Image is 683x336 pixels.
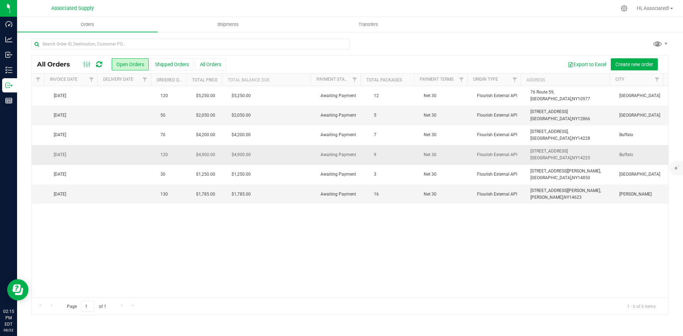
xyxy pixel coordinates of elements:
[370,169,380,180] span: 3
[5,97,12,104] inline-svg: Reports
[477,132,522,138] span: Flourish External API
[530,195,563,200] span: [PERSON_NAME],
[477,151,522,158] span: Flourish External API
[196,132,215,138] span: $4,200.00
[530,96,572,101] span: [GEOGRAPHIC_DATA],
[160,151,168,158] span: 120
[615,62,653,67] span: Create new order
[5,21,12,28] inline-svg: Dashboard
[424,191,468,198] span: Net 30
[160,171,165,178] span: 30
[530,188,601,193] span: [STREET_ADDRESS][PERSON_NAME],
[196,171,215,178] span: $1,250.00
[139,74,151,86] a: Filter
[51,5,94,11] span: Associated Supply
[196,151,215,158] span: $4,900.00
[196,92,215,99] span: $5,250.00
[5,36,12,43] inline-svg: Analytics
[61,301,112,312] span: Page of 1
[321,92,362,99] span: Awaiting Payment
[54,132,66,138] span: [DATE]
[54,151,66,158] span: [DATE]
[321,112,362,119] span: Awaiting Payment
[54,92,66,99] span: [DATE]
[473,77,498,82] a: Origin Type
[321,151,362,158] span: Awaiting Payment
[521,74,610,86] th: Address
[621,301,661,311] span: 1 - 6 of 6 items
[477,191,522,198] span: Flourish External API
[477,92,522,99] span: Flourish External API
[572,136,578,141] span: NY
[5,82,12,89] inline-svg: Outbound
[530,136,572,141] span: [GEOGRAPHIC_DATA],
[619,132,664,138] span: Buffalo
[5,66,12,74] inline-svg: Inventory
[530,129,568,134] span: [STREET_ADDRESS],
[424,171,468,178] span: Net 30
[578,155,590,160] span: 14225
[572,175,578,180] span: NY
[86,74,97,86] a: Filter
[563,58,611,70] button: Export to Excel
[530,90,554,95] span: 76 Route 59,
[530,155,572,160] span: [GEOGRAPHIC_DATA],
[578,175,590,180] span: 14850
[619,151,664,158] span: Buffalo
[619,171,664,178] span: [GEOGRAPHIC_DATA]
[619,92,664,99] span: [GEOGRAPHIC_DATA]
[578,96,590,101] span: 10977
[530,175,572,180] span: [GEOGRAPHIC_DATA],
[208,21,248,28] span: Shipments
[157,78,184,82] a: Ordered qty
[477,171,522,178] span: Flourish External API
[370,150,380,160] span: 9
[615,77,624,82] a: City
[160,191,168,198] span: 130
[370,130,380,140] span: 7
[112,58,149,70] button: Open Orders
[196,112,215,119] span: $2,050.00
[569,195,582,200] span: 14623
[192,78,218,82] a: Total Price
[424,92,468,99] span: Net 30
[456,74,467,86] a: Filter
[232,132,251,138] span: $4,200.00
[54,171,66,178] span: [DATE]
[195,58,226,70] button: All Orders
[477,112,522,119] span: Flourish External API
[160,132,165,138] span: 70
[50,77,78,82] a: Invoice Date
[572,96,578,101] span: NY
[232,92,251,99] span: $5,250.00
[37,60,77,68] span: All Orders
[530,169,601,174] span: [STREET_ADDRESS][PERSON_NAME],
[509,74,521,86] a: Filter
[620,5,629,12] div: Manage settings
[619,191,664,198] span: [PERSON_NAME]
[424,132,468,138] span: Net 30
[160,112,165,119] span: 50
[578,136,590,141] span: 14228
[222,74,311,86] th: Total Balance Due
[54,112,66,119] span: [DATE]
[366,78,402,82] a: Total Packages
[321,171,362,178] span: Awaiting Payment
[32,74,44,86] a: Filter
[31,39,350,49] input: Search Order ID, Destination, Customer PO...
[232,112,251,119] span: $2,050.00
[572,155,578,160] span: NY
[3,327,14,333] p: 08/22
[298,17,439,32] a: Transfers
[572,116,578,121] span: NY
[196,191,215,198] span: $1,785.00
[370,91,382,101] span: 12
[7,279,28,300] iframe: Resource center
[158,17,298,32] a: Shipments
[103,77,133,82] a: Delivery Date
[160,92,168,99] span: 120
[619,112,664,119] span: [GEOGRAPHIC_DATA]
[424,151,468,158] span: Net 30
[651,74,663,86] a: Filter
[232,191,251,198] span: $1,785.00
